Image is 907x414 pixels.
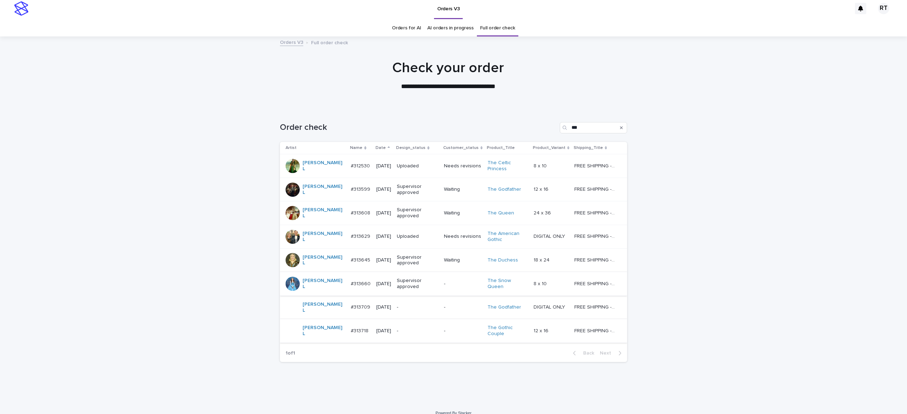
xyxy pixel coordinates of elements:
[534,280,548,287] p: 8 x 10
[574,144,603,152] p: Shipping_Title
[376,163,391,169] p: [DATE]
[303,278,345,290] a: [PERSON_NAME] L
[351,256,372,263] p: #313645
[376,186,391,192] p: [DATE]
[376,234,391,240] p: [DATE]
[574,303,617,310] p: FREE SHIPPING - preview in 1-2 business days, after your approval delivery will take 5-10 b.d.
[488,186,521,192] a: The Godfather
[303,231,345,243] a: [PERSON_NAME] L
[351,162,371,169] p: #312530
[488,278,528,290] a: The Snow Queen
[280,225,627,248] tr: [PERSON_NAME] L #313629#313629 [DATE]UploadedNeeds revisionsThe American Gothic DIGITAL ONLYDIGIT...
[376,257,391,263] p: [DATE]
[534,209,552,216] p: 24 x 36
[397,207,438,219] p: Supervisor approved
[574,280,617,287] p: FREE SHIPPING - preview in 1-2 business days, after your approval delivery will take 5-10 b.d.
[534,162,548,169] p: 8 x 10
[351,280,372,287] p: #313660
[280,178,627,201] tr: [PERSON_NAME] L #313599#313599 [DATE]Supervisor approvedWaitingThe Godfather 12 x 1612 x 16 FREE ...
[303,160,345,172] a: [PERSON_NAME] L
[579,351,594,356] span: Back
[397,278,438,290] p: Supervisor approved
[280,295,627,319] tr: [PERSON_NAME] L #313709#313709 [DATE]--The Godfather DIGITAL ONLYDIGITAL ONLY FREE SHIPPING - pre...
[303,207,345,219] a: [PERSON_NAME] L
[275,59,622,76] h1: Check your order
[280,38,303,46] a: Orders V3
[14,1,28,16] img: stacker-logo-s-only.png
[488,325,528,337] a: The Gothic Couple
[351,303,372,310] p: #313709
[303,325,345,337] a: [PERSON_NAME] L
[376,304,391,310] p: [DATE]
[574,256,617,263] p: FREE SHIPPING - preview in 1-2 business days, after your approval delivery will take 5-10 b.d.
[600,351,615,356] span: Next
[280,272,627,296] tr: [PERSON_NAME] L #313660#313660 [DATE]Supervisor approved-The Snow Queen 8 x 108 x 10 FREE SHIPPIN...
[480,20,515,36] a: Full order check
[397,254,438,266] p: Supervisor approved
[534,232,567,240] p: DIGITAL ONLY
[376,328,391,334] p: [DATE]
[351,185,372,192] p: #313599
[444,304,482,310] p: -
[280,122,557,133] h1: Order check
[444,210,482,216] p: Waiting
[303,184,345,196] a: [PERSON_NAME] L
[280,154,627,178] tr: [PERSON_NAME] L #312530#312530 [DATE]UploadedNeeds revisionsThe Celtic Princess 8 x 108 x 10 FREE...
[350,144,362,152] p: Name
[560,122,627,133] input: Search
[303,301,345,314] a: [PERSON_NAME] L
[397,234,438,240] p: Uploaded
[533,144,565,152] p: Product_Variant
[444,257,482,263] p: Waiting
[397,184,438,196] p: Supervisor approved
[878,3,889,14] div: RT
[574,185,617,192] p: FREE SHIPPING - preview in 1-2 business days, after your approval delivery will take 5-10 b.d.
[567,350,597,356] button: Back
[534,185,550,192] p: 12 x 16
[351,327,370,334] p: #313718
[444,163,482,169] p: Needs revisions
[286,144,297,152] p: Artist
[488,257,518,263] a: The Duchess
[397,304,438,310] p: -
[444,234,482,240] p: Needs revisions
[488,231,528,243] a: The American Gothic
[376,144,386,152] p: Date
[427,20,474,36] a: AI orders in progress
[574,327,617,334] p: FREE SHIPPING - preview in 1-2 business days, after your approval delivery will take 5-10 b.d.
[444,281,482,287] p: -
[303,254,345,266] a: [PERSON_NAME] L
[597,350,627,356] button: Next
[534,256,551,263] p: 18 x 24
[488,304,521,310] a: The Godfather
[376,210,391,216] p: [DATE]
[280,248,627,272] tr: [PERSON_NAME] L #313645#313645 [DATE]Supervisor approvedWaitingThe Duchess 18 x 2418 x 24 FREE SH...
[574,209,617,216] p: FREE SHIPPING - preview in 1-2 business days, after your approval delivery will take 5-10 b.d.
[351,232,372,240] p: #313629
[376,281,391,287] p: [DATE]
[534,327,550,334] p: 12 x 16
[396,144,426,152] p: Design_status
[444,186,482,192] p: Waiting
[351,209,372,216] p: #313608
[280,345,301,362] p: 1 of 1
[487,144,515,152] p: Product_Title
[392,20,421,36] a: Orders for AI
[280,319,627,343] tr: [PERSON_NAME] L #313718#313718 [DATE]--The Gothic Couple 12 x 1612 x 16 FREE SHIPPING - preview i...
[488,210,514,216] a: The Queen
[311,38,348,46] p: Full order check
[397,163,438,169] p: Uploaded
[444,328,482,334] p: -
[280,201,627,225] tr: [PERSON_NAME] L #313608#313608 [DATE]Supervisor approvedWaitingThe Queen 24 x 3624 x 36 FREE SHIP...
[574,162,617,169] p: FREE SHIPPING - preview in 1-2 business days, after your approval delivery will take 5-10 b.d.
[443,144,479,152] p: Customer_status
[397,328,438,334] p: -
[488,160,528,172] a: The Celtic Princess
[574,232,617,240] p: FREE SHIPPING - preview in 1-2 business days, after your approval delivery will take 5-10 b.d.
[534,303,567,310] p: DIGITAL ONLY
